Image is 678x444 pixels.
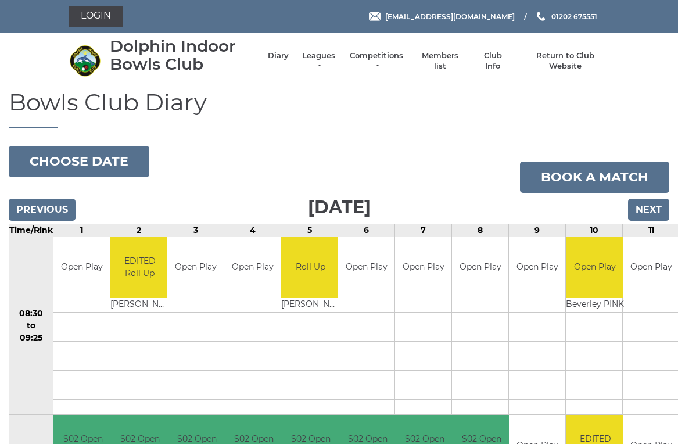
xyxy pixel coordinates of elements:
[224,224,281,237] td: 4
[53,237,110,298] td: Open Play
[369,11,515,22] a: Email [EMAIL_ADDRESS][DOMAIN_NAME]
[566,298,624,313] td: Beverley PINK
[452,237,508,298] td: Open Play
[385,12,515,20] span: [EMAIL_ADDRESS][DOMAIN_NAME]
[509,224,566,237] td: 9
[349,51,404,71] a: Competitions
[369,12,381,21] img: Email
[281,237,340,298] td: Roll Up
[69,45,101,77] img: Dolphin Indoor Bowls Club
[9,146,149,177] button: Choose date
[566,237,624,298] td: Open Play
[110,224,167,237] td: 2
[452,224,509,237] td: 8
[224,237,281,298] td: Open Play
[9,224,53,237] td: Time/Rink
[69,6,123,27] a: Login
[338,224,395,237] td: 6
[395,224,452,237] td: 7
[110,237,169,298] td: EDITED Roll Up
[535,11,597,22] a: Phone us 01202 675551
[167,224,224,237] td: 3
[9,199,76,221] input: Previous
[9,89,669,128] h1: Bowls Club Diary
[628,199,669,221] input: Next
[281,298,340,313] td: [PERSON_NAME]
[268,51,289,61] a: Diary
[395,237,451,298] td: Open Play
[53,224,110,237] td: 1
[476,51,510,71] a: Club Info
[520,162,669,193] a: Book a match
[338,237,394,298] td: Open Play
[521,51,609,71] a: Return to Club Website
[9,237,53,415] td: 08:30 to 09:25
[509,237,565,298] td: Open Play
[281,224,338,237] td: 5
[110,298,169,313] td: [PERSON_NAME]
[300,51,337,71] a: Leagues
[416,51,464,71] a: Members list
[167,237,224,298] td: Open Play
[537,12,545,21] img: Phone us
[551,12,597,20] span: 01202 675551
[110,37,256,73] div: Dolphin Indoor Bowls Club
[566,224,623,237] td: 10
